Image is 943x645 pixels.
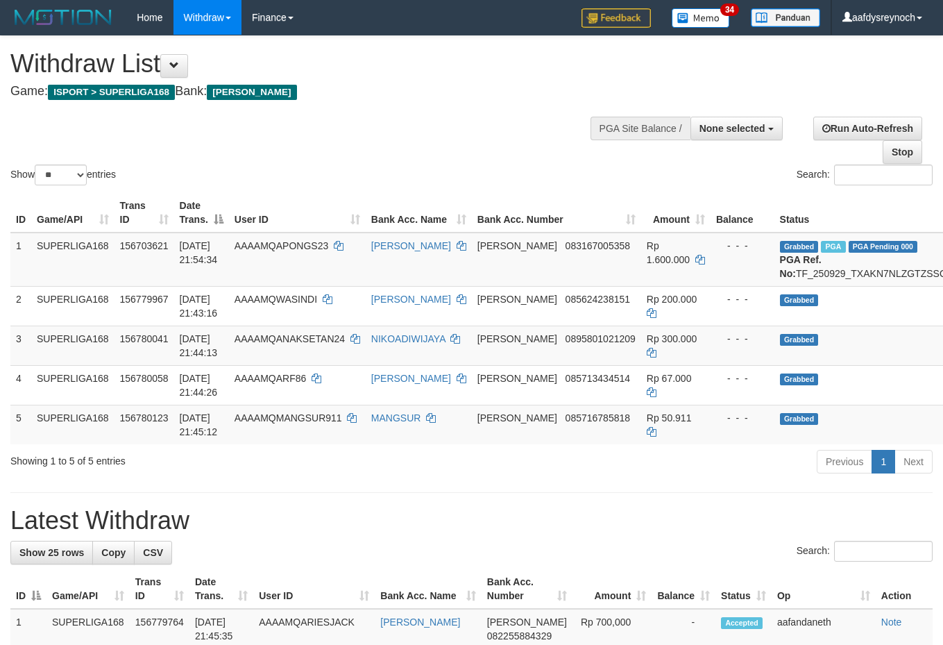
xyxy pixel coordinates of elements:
[371,333,445,344] a: NIKOADIWIJAYA
[10,193,31,233] th: ID
[10,7,116,28] img: MOTION_logo.png
[566,333,636,344] span: Copy 0895801021209 to clipboard
[699,123,765,134] span: None selected
[566,294,630,305] span: Copy 085624238151 to clipboard
[31,365,114,405] td: SUPERLIGA168
[780,241,819,253] span: Grabbed
[10,449,382,468] div: Showing 1 to 5 of 5 entries
[366,193,472,233] th: Bank Acc. Name: activate to sort column ascending
[174,193,229,233] th: Date Trans.: activate to sort column descending
[472,193,641,233] th: Bank Acc. Number: activate to sort column ascending
[711,193,774,233] th: Balance
[672,8,730,28] img: Button%20Memo.svg
[477,333,557,344] span: [PERSON_NAME]
[647,333,697,344] span: Rp 300.000
[881,617,902,628] a: Note
[647,240,690,265] span: Rp 1.600.000
[235,333,345,344] span: AAAAMQANAKSETAN24
[813,117,922,140] a: Run Auto-Refresh
[487,617,567,628] span: [PERSON_NAME]
[780,254,822,279] b: PGA Ref. No:
[834,165,933,185] input: Search:
[652,569,715,609] th: Balance: activate to sort column ascending
[581,8,651,28] img: Feedback.jpg
[566,412,630,424] span: Copy 085716785818 to clipboard
[817,450,872,474] a: Previous
[120,240,169,251] span: 156703621
[180,412,218,437] span: [DATE] 21:45:12
[647,412,692,424] span: Rp 50.911
[894,450,933,474] a: Next
[716,332,769,346] div: - - -
[715,569,772,609] th: Status: activate to sort column ascending
[10,405,31,444] td: 5
[380,617,460,628] a: [PERSON_NAME]
[31,193,114,233] th: Game/API: activate to sort column ascending
[780,374,819,385] span: Grabbed
[572,569,652,609] th: Amount: activate to sort column ascending
[10,165,116,185] label: Show entries
[31,326,114,365] td: SUPERLIGA168
[720,3,739,16] span: 34
[566,373,630,384] span: Copy 085713434514 to clipboard
[120,412,169,424] span: 156780123
[120,373,169,384] span: 156780058
[10,569,46,609] th: ID: activate to sort column descending
[180,333,218,358] span: [DATE] 21:44:13
[92,541,135,564] a: Copy
[114,193,174,233] th: Trans ID: activate to sort column ascending
[10,85,615,99] h4: Game: Bank:
[641,193,711,233] th: Amount: activate to sort column ascending
[872,450,895,474] a: 1
[477,240,557,251] span: [PERSON_NAME]
[716,411,769,425] div: - - -
[229,193,366,233] th: User ID: activate to sort column ascending
[207,85,296,100] span: [PERSON_NAME]
[477,412,557,424] span: [PERSON_NAME]
[10,50,615,78] h1: Withdraw List
[120,294,169,305] span: 156779967
[10,541,93,564] a: Show 25 rows
[120,333,169,344] span: 156780041
[477,373,557,384] span: [PERSON_NAME]
[849,241,918,253] span: PGA Pending
[10,365,31,405] td: 4
[10,507,933,535] h1: Latest Withdraw
[375,569,481,609] th: Bank Acc. Name: activate to sort column ascending
[566,240,630,251] span: Copy 083167005358 to clipboard
[772,569,876,609] th: Op: activate to sort column ascending
[716,371,769,385] div: - - -
[10,286,31,326] td: 2
[371,240,451,251] a: [PERSON_NAME]
[721,617,763,629] span: Accepted
[477,294,557,305] span: [PERSON_NAME]
[235,294,317,305] span: AAAAMQWASINDI
[19,547,84,558] span: Show 25 rows
[487,630,552,642] span: Copy 082255884329 to clipboard
[31,286,114,326] td: SUPERLIGA168
[647,373,692,384] span: Rp 67.000
[46,569,130,609] th: Game/API: activate to sort column ascending
[10,326,31,365] td: 3
[780,413,819,425] span: Grabbed
[876,569,933,609] th: Action
[647,294,697,305] span: Rp 200.000
[716,292,769,306] div: - - -
[797,541,933,562] label: Search:
[235,373,306,384] span: AAAAMQARF86
[591,117,690,140] div: PGA Site Balance /
[180,240,218,265] span: [DATE] 21:54:34
[134,541,172,564] a: CSV
[797,165,933,185] label: Search:
[235,412,342,424] span: AAAAMQMANGSUR911
[253,569,375,609] th: User ID: activate to sort column ascending
[821,241,845,253] span: Marked by aafchhiseyha
[371,373,451,384] a: [PERSON_NAME]
[35,165,87,185] select: Showentries
[10,233,31,287] td: 1
[101,547,126,558] span: Copy
[751,8,820,27] img: panduan.png
[235,240,328,251] span: AAAAMQAPONGS23
[716,239,769,253] div: - - -
[48,85,175,100] span: ISPORT > SUPERLIGA168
